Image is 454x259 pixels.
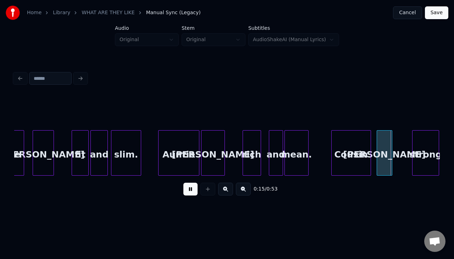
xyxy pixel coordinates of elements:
span: 0:53 [266,186,277,193]
button: Save [425,6,448,19]
div: / [254,186,271,193]
a: Library [53,9,70,16]
span: Manual Sync (Legacy) [146,9,201,16]
button: Cancel [393,6,422,19]
label: Audio [115,26,179,31]
img: youka [6,6,20,20]
a: Home [27,9,41,16]
a: WHAT ARE THEY LIKE [82,9,134,16]
label: Subtitles [248,26,339,31]
span: 0:15 [254,186,265,193]
div: Open chat [424,231,445,252]
label: Stem [182,26,245,31]
nav: breadcrumb [27,9,201,16]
